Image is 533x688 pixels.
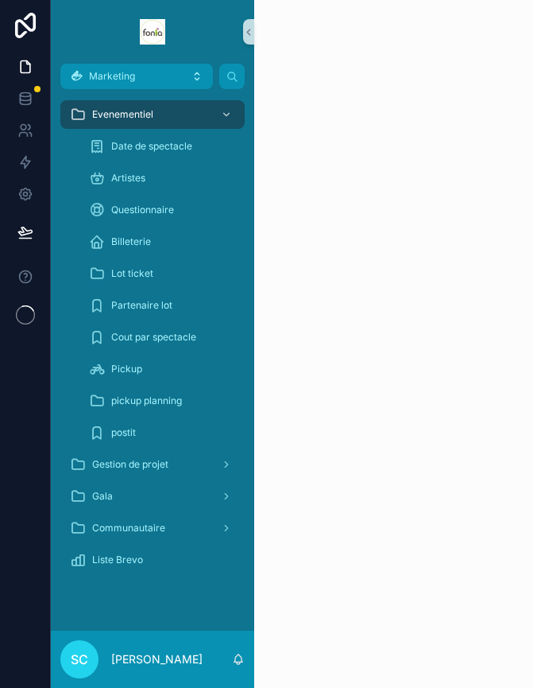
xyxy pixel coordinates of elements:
[111,204,174,216] span: Questionnaire
[111,651,203,667] p: [PERSON_NAME]
[111,172,145,185] span: Artistes
[79,227,245,256] a: Billeterie
[79,196,245,224] a: Questionnaire
[60,64,213,89] button: Marketing
[79,164,245,192] a: Artistes
[111,235,151,248] span: Billeterie
[92,108,153,121] span: Evenementiel
[79,259,245,288] a: Lot ticket
[79,132,245,161] a: Date de spectacle
[60,100,245,129] a: Evenementiel
[111,140,192,153] span: Date de spectacle
[111,267,153,280] span: Lot ticket
[71,650,88,669] span: sc
[89,70,135,83] span: Marketing
[51,89,254,595] div: scrollable content
[140,19,165,45] img: App logo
